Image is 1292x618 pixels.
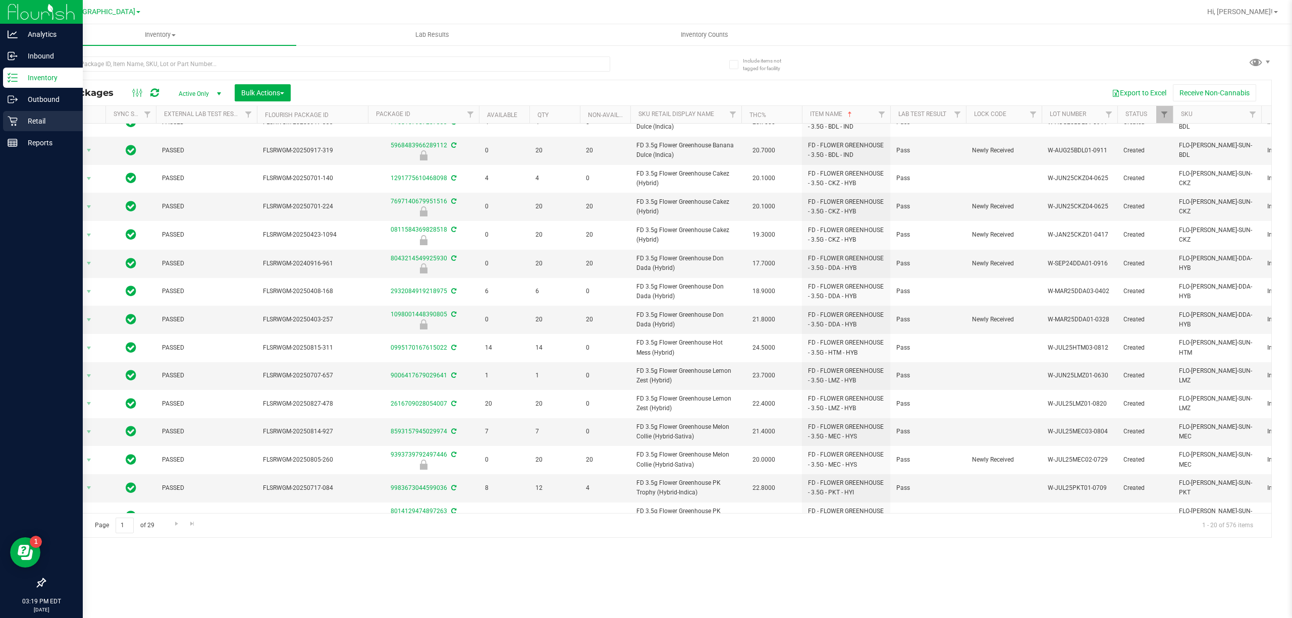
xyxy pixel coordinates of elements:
span: FD - FLOWER GREENHOUSE - 3.5G - MEC - HYS [808,422,884,441]
span: 20 [535,259,574,268]
span: FLO-[PERSON_NAME]-SUN-MEC [1179,450,1255,469]
span: Sync from Compliance System [450,226,456,233]
a: 0811584369828518 [391,226,447,233]
span: 0 [586,287,624,296]
span: FD - FLOWER GREENHOUSE - 3.5G - PKT - HYI [808,507,884,526]
span: 7 [535,427,574,436]
span: In Sync [126,171,136,185]
span: FLSRWGM-20250917-319 [263,146,362,155]
span: 20 [586,230,624,240]
a: External Lab Test Result [164,110,243,118]
span: In Sync [126,199,136,213]
a: 2932084919218975 [391,288,447,295]
span: Sync from Compliance System [450,372,456,379]
span: Created [1123,343,1167,353]
span: 7 [485,427,523,436]
span: FLSRWGM-20250827-478 [263,399,362,409]
span: FLO-[PERSON_NAME]-SUN-CKZ [1179,197,1255,216]
span: FLSRWGM-20250403-257 [263,315,362,324]
span: 20 [586,202,624,211]
span: FLO-[PERSON_NAME]-SUN-PKT [1179,507,1255,526]
span: Created [1123,259,1167,268]
span: Pass [896,146,960,155]
span: FD 3.5g Flower Greenhouse Cakez (Hybrid) [636,226,735,245]
span: FLSRWGM-20250408-168 [263,287,362,296]
span: select [83,228,95,242]
div: Newly Received [366,319,480,329]
span: FD - FLOWER GREENHOUSE - 3.5G - HTM - HYB [808,338,884,357]
span: In Sync [126,312,136,326]
a: Item Name [810,110,854,118]
a: Lab Test Result [898,110,946,118]
span: 0 [586,427,624,436]
span: In Sync [126,228,136,242]
span: FLSRWGM-20250701-140 [263,174,362,183]
a: Inventory Counts [568,24,840,45]
span: PASSED [162,230,251,240]
inline-svg: Reports [8,138,18,148]
span: FD - FLOWER GREENHOUSE - 3.5G - CKZ - HYB [808,226,884,245]
span: W-JUN25LMZ01-0630 [1048,371,1111,380]
span: select [83,481,95,495]
a: Non-Available [588,111,633,119]
span: W-JUL25PKT01-0709 [1048,483,1111,493]
span: Pass [896,427,960,436]
div: Newly Received [366,235,480,245]
a: Flourish Package ID [265,111,329,119]
a: Filter [139,106,156,123]
a: SKU [1181,110,1193,118]
span: FLO-[PERSON_NAME]-SUN-BDL [1179,141,1255,160]
a: Package ID [376,110,410,118]
span: W-JAN25CKZ01-0417 [1048,230,1111,240]
a: Filter [1025,106,1042,123]
span: select [83,256,95,270]
span: FD 3.5g Flower Greenhouse Melon Collie (Hybrid-Sativa) [636,422,735,441]
span: 4 [586,483,624,493]
span: In Sync [126,143,136,157]
a: Filter [1156,106,1173,123]
span: Created [1123,427,1167,436]
span: 19.3000 [747,228,780,242]
span: FLO-[PERSON_NAME]-DDA-HYB [1179,254,1255,273]
a: THC% [749,111,766,119]
span: 0 [586,371,624,380]
span: Pass [896,230,960,240]
div: Newly Received [366,460,480,470]
span: 18.9000 [747,284,780,299]
span: FD 3.5g Flower Greenhouse Don Dada (Hybrid) [636,282,735,301]
inline-svg: Analytics [8,29,18,39]
span: FLSRWGM-20250717-084 [263,483,362,493]
span: W-JUL25HTM03-0812 [1048,343,1111,353]
span: select [83,397,95,411]
span: Pass [896,399,960,409]
a: Filter [725,106,741,123]
span: Sync from Compliance System [450,400,456,407]
a: Go to the next page [169,518,184,531]
a: 8014129474897263 [391,508,447,515]
span: 0 [485,455,523,465]
p: Retail [18,115,78,127]
a: Sync Status [114,110,152,118]
span: FD 3.5g Flower Greenhouse Don Dada (Hybrid) [636,254,735,273]
span: FD 3.5g Flower Greenhouse Don Dada (Hybrid) [636,310,735,329]
span: 1 [485,371,523,380]
span: 20 [586,455,624,465]
span: 8 [485,483,523,493]
span: select [83,143,95,157]
span: All Packages [52,87,124,98]
span: In Sync [126,284,136,298]
span: Created [1123,371,1167,380]
span: Pass [896,287,960,296]
span: FD - FLOWER GREENHOUSE - 3.5G - DDA - HYB [808,310,884,329]
span: FLSRWGM-20250814-927 [263,427,362,436]
span: 0 [485,230,523,240]
span: Newly Received [972,202,1036,211]
a: 2616709028054007 [391,400,447,407]
span: 17.7000 [747,256,780,271]
span: W-JUL25MEC03-0804 [1048,427,1111,436]
span: 12 [535,483,574,493]
span: 0 [485,259,523,268]
span: select [83,369,95,383]
span: Hi, [PERSON_NAME]! [1207,8,1273,16]
span: 20.1000 [747,171,780,186]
